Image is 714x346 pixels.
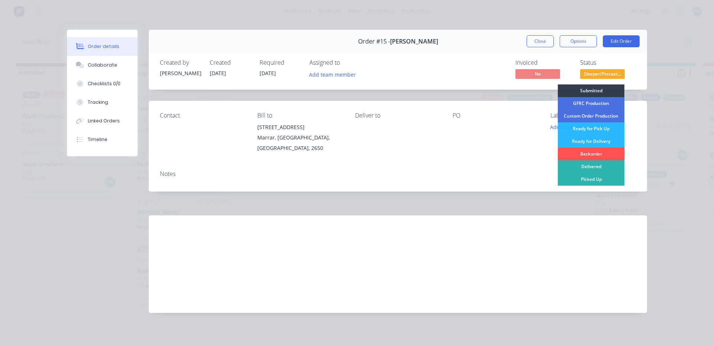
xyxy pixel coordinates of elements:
div: Submitted [558,84,624,97]
div: Created by [160,59,201,66]
div: Collaborate [88,62,117,68]
button: Tracking [67,93,138,112]
div: Custom Order Production [558,110,624,122]
div: Assigned to [309,59,384,66]
button: Edit Order [603,35,640,47]
div: Status [580,59,636,66]
div: Delivered [558,160,624,173]
button: Sleeper/Precast... [580,69,625,80]
button: Options [560,35,597,47]
span: [DATE] [260,70,276,77]
div: Ready for Pick Up [558,122,624,135]
button: Collaborate [67,56,138,74]
div: GFRC Production [558,97,624,110]
div: [STREET_ADDRESS] [257,122,343,132]
button: Add team member [309,69,360,79]
span: No [515,69,560,79]
button: Add labels [546,122,580,132]
div: Picked Up [558,173,624,186]
div: Timeline [88,136,107,143]
button: Order details [67,37,138,56]
div: Order details [88,43,119,50]
div: PO [453,112,538,119]
div: Checklists 0/0 [88,80,120,87]
span: Sleeper/Precast... [580,69,625,79]
span: Order #15 - [358,38,390,45]
div: Marrar, [GEOGRAPHIC_DATA], [GEOGRAPHIC_DATA], 2650 [257,132,343,153]
div: Linked Orders [88,118,120,124]
div: [STREET_ADDRESS]Marrar, [GEOGRAPHIC_DATA], [GEOGRAPHIC_DATA], 2650 [257,122,343,153]
div: Bill to [257,112,343,119]
div: Backorder [558,148,624,160]
div: Deliver to [355,112,441,119]
div: Created [210,59,251,66]
button: Linked Orders [67,112,138,130]
div: Ready for Delivery [558,135,624,148]
div: Notes [160,170,636,177]
button: Checklists 0/0 [67,74,138,93]
button: Timeline [67,130,138,149]
div: Contact [160,112,245,119]
div: Required [260,59,300,66]
button: Add team member [305,69,360,79]
div: Invoiced [515,59,571,66]
button: Close [527,35,554,47]
span: [DATE] [210,70,226,77]
div: [PERSON_NAME] [160,69,201,77]
div: Labels [550,112,636,119]
div: Tracking [88,99,108,106]
span: [PERSON_NAME] [390,38,438,45]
